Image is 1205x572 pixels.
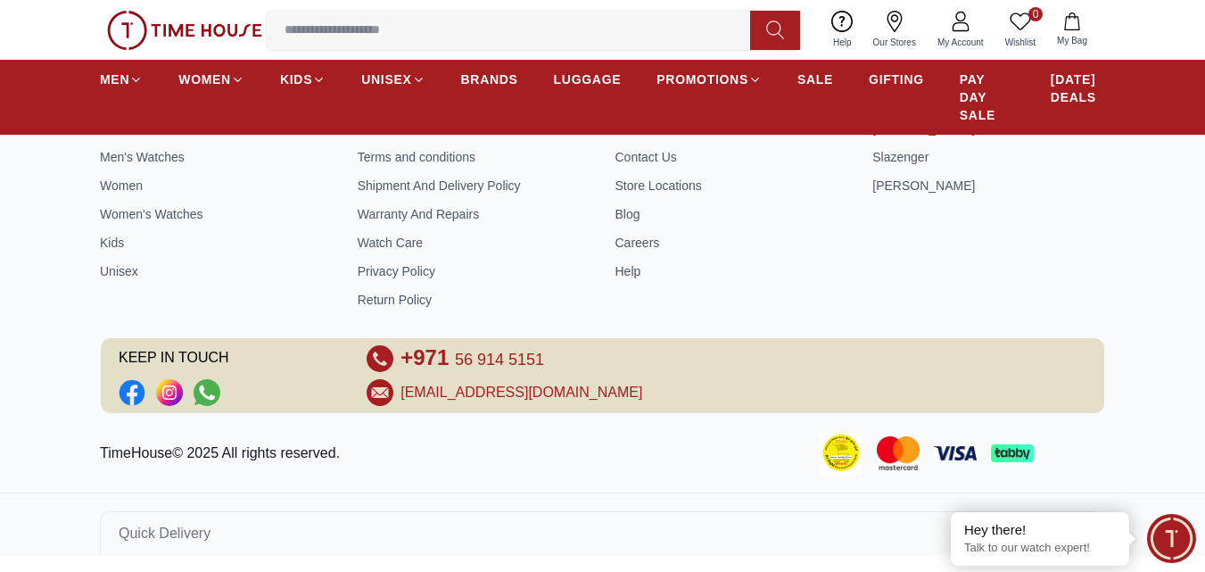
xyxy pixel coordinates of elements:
a: Women's Watches [100,205,333,223]
a: Return Policy [358,291,590,309]
a: Kids [100,234,333,252]
span: BRANDS [461,70,518,88]
a: GIFTING [869,63,924,95]
a: Careers [615,234,848,252]
a: [EMAIL_ADDRESS][DOMAIN_NAME] [400,382,642,403]
span: 0 [1028,7,1043,21]
a: Help [822,7,862,53]
a: PROMOTIONS [656,63,762,95]
a: Terms and conditions [358,148,590,166]
img: Tabby Payment [991,444,1034,461]
li: Facebook [119,379,145,406]
span: GIFTING [869,70,924,88]
a: Social Link [156,379,183,406]
span: LUGGAGE [554,70,622,88]
a: Slazenger [872,148,1105,166]
a: UNISEX [361,63,425,95]
span: PAY DAY SALE [960,70,1015,124]
a: WOMEN [178,63,244,95]
span: PROMOTIONS [656,70,748,88]
a: [PERSON_NAME] [872,177,1105,195]
p: Talk to our watch expert! [964,541,1116,556]
img: ... [107,11,262,50]
span: Our Stores [866,36,923,49]
img: Tamara Payment [1048,446,1091,460]
a: Watch Care [358,234,590,252]
img: Mastercard [877,436,920,469]
a: Warranty And Repairs [358,205,590,223]
a: Our Stores [862,7,927,53]
a: 0Wishlist [995,7,1046,53]
span: My Bag [1050,34,1094,47]
span: 56 914 5151 [455,351,544,369]
button: Quick Delivery [100,511,1105,555]
button: My Bag [1046,9,1098,51]
img: Consumer Payment [820,432,862,475]
a: SALE [797,63,833,95]
a: Unisex [100,262,333,280]
span: KIDS [280,70,312,88]
a: Men's Watches [100,148,333,166]
div: Chat Widget [1147,514,1196,563]
span: SALE [797,70,833,88]
a: Shipment And Delivery Policy [358,177,590,195]
a: Social Link [119,379,145,406]
a: Blog [615,205,848,223]
a: Help [615,262,848,280]
a: LUGGAGE [554,63,622,95]
a: KIDS [280,63,326,95]
a: PAY DAY SALE [960,63,1015,131]
a: [DATE] DEALS [1051,63,1105,113]
div: Hey there! [964,521,1116,539]
span: Help [826,36,859,49]
a: BRANDS [461,63,518,95]
a: Contact Us [615,148,848,166]
a: Social Link [194,379,220,406]
a: Women [100,177,333,195]
a: +971 56 914 5151 [400,345,544,372]
p: TimeHouse© 2025 All rights reserved. [100,443,347,464]
span: Wishlist [998,36,1043,49]
a: Store Locations [615,177,848,195]
a: Privacy Policy [358,262,590,280]
span: KEEP IN TOUCH [119,345,342,372]
span: Quick Delivery [119,523,210,544]
span: WOMEN [178,70,231,88]
span: MEN [100,70,129,88]
img: Visa [934,446,977,460]
a: MEN [100,63,143,95]
span: UNISEX [361,70,411,88]
span: My Account [930,36,991,49]
span: [DATE] DEALS [1051,70,1105,106]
